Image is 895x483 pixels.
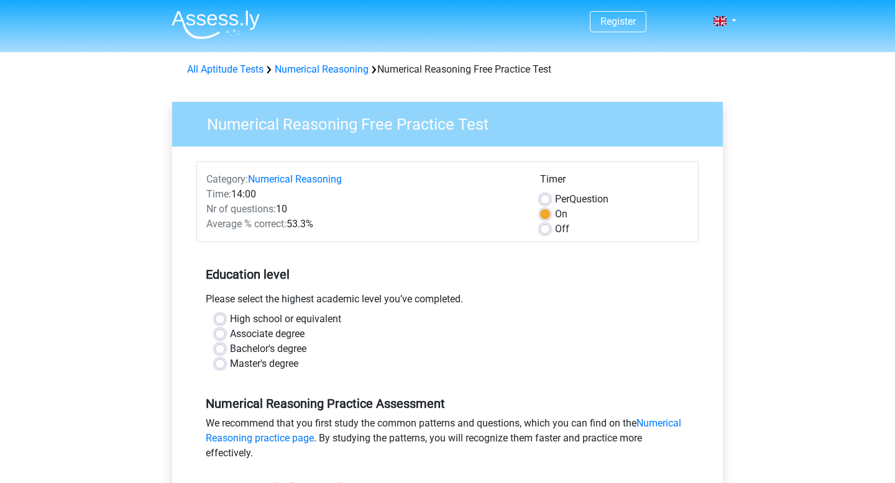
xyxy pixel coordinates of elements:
[187,63,264,75] a: All Aptitude Tests
[248,173,342,185] a: Numerical Reasoning
[555,207,567,222] label: On
[206,262,689,287] h5: Education level
[206,396,689,411] h5: Numerical Reasoning Practice Assessment
[206,203,276,215] span: Nr of questions:
[230,356,298,371] label: Master's degree
[230,312,341,327] label: High school or equivalent
[206,173,248,185] span: Category:
[230,327,305,341] label: Associate degree
[182,62,713,77] div: Numerical Reasoning Free Practice Test
[196,292,699,312] div: Please select the highest academic level you’ve completed.
[196,416,699,466] div: We recommend that you first study the common patterns and questions, which you can find on the . ...
[555,192,608,207] label: Question
[192,110,714,134] h3: Numerical Reasoning Free Practice Test
[555,193,569,205] span: Per
[197,202,531,217] div: 10
[275,63,369,75] a: Numerical Reasoning
[172,10,260,39] img: Assessly
[206,188,231,200] span: Time:
[540,172,689,192] div: Timer
[197,187,531,202] div: 14:00
[206,218,287,230] span: Average % correct:
[230,341,306,356] label: Bachelor's degree
[197,217,531,232] div: 53.3%
[555,222,569,237] label: Off
[600,16,636,27] a: Register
